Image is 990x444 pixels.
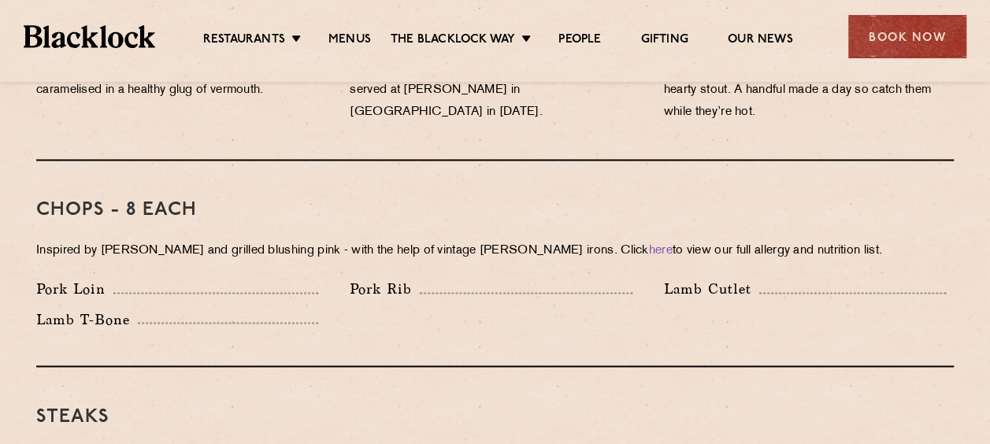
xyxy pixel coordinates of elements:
[558,32,601,50] a: People
[36,406,954,427] h3: Steaks
[36,200,954,220] h3: Chops - 8 each
[350,57,640,124] p: Our take on the classic “Steak-On-White” first served at [PERSON_NAME] in [GEOGRAPHIC_DATA] in [D...
[24,25,155,47] img: BL_Textured_Logo-footer-cropped.svg
[350,278,420,300] p: Pork Rib
[728,32,793,50] a: Our News
[203,32,285,50] a: Restaurants
[328,32,371,50] a: Menus
[640,32,688,50] a: Gifting
[649,245,673,257] a: here
[664,278,759,300] p: Lamb Cutlet
[36,308,138,330] p: Lamb T-Bone
[391,32,515,50] a: The Blacklock Way
[664,57,954,124] p: Trimmings from our morning butchery, fuelled by a hearty stout. A handful made a day so catch the...
[36,278,113,300] p: Pork Loin
[848,15,966,58] div: Book Now
[36,240,954,262] p: Inspired by [PERSON_NAME] and grilled blushing pink - with the help of vintage [PERSON_NAME] iron...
